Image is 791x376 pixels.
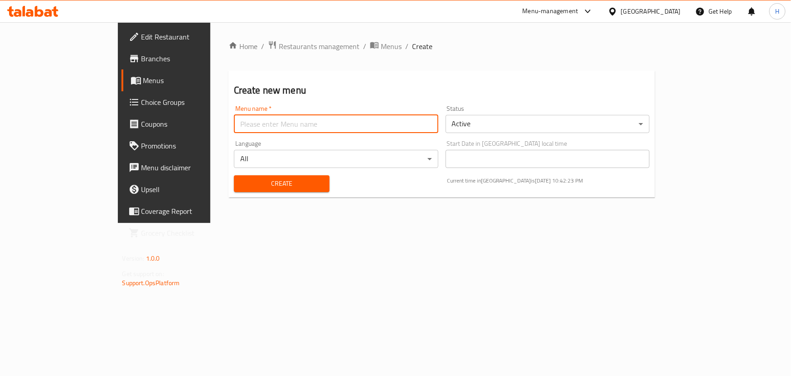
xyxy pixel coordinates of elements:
[122,277,180,289] a: Support.OpsPlatform
[121,135,250,157] a: Promotions
[261,41,264,52] li: /
[405,41,408,52] li: /
[121,48,250,69] a: Branches
[381,41,402,52] span: Menus
[363,41,366,52] li: /
[141,97,243,108] span: Choice Groups
[141,184,243,195] span: Upsell
[122,268,164,280] span: Get support on:
[121,157,250,178] a: Menu disclaimer
[228,40,655,52] nav: breadcrumb
[446,115,650,133] div: Active
[234,115,438,133] input: Please enter Menu name
[143,75,243,86] span: Menus
[141,228,243,238] span: Grocery Checklist
[621,6,681,16] div: [GEOGRAPHIC_DATA]
[141,31,243,42] span: Edit Restaurant
[268,40,359,52] a: Restaurants management
[122,252,145,264] span: Version:
[146,252,160,264] span: 1.0.0
[234,150,438,168] div: All
[141,119,243,129] span: Coupons
[370,40,402,52] a: Menus
[121,26,250,48] a: Edit Restaurant
[141,162,243,173] span: Menu disclaimer
[121,222,250,244] a: Grocery Checklist
[121,200,250,222] a: Coverage Report
[523,6,578,17] div: Menu-management
[141,53,243,64] span: Branches
[121,91,250,113] a: Choice Groups
[412,41,432,52] span: Create
[121,113,250,135] a: Coupons
[141,206,243,217] span: Coverage Report
[279,41,359,52] span: Restaurants management
[234,175,330,192] button: Create
[121,69,250,91] a: Menus
[447,177,650,185] p: Current time in [GEOGRAPHIC_DATA] is [DATE] 10:42:23 PM
[121,178,250,200] a: Upsell
[775,6,779,16] span: H
[234,84,650,97] h2: Create new menu
[141,140,243,151] span: Promotions
[241,178,322,189] span: Create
